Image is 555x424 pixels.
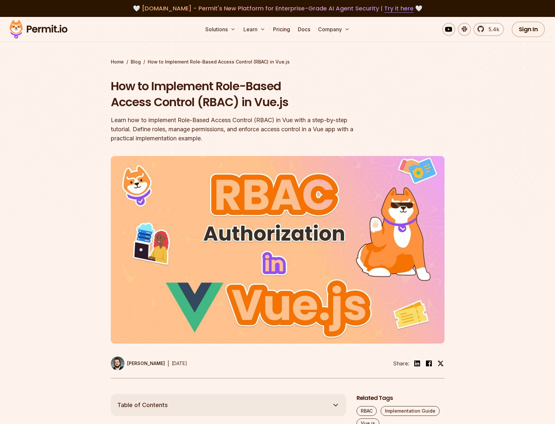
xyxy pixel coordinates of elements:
button: Solutions [203,23,238,36]
button: Learn [241,23,268,36]
h1: How to Implement Role-Based Access Control (RBAC) in Vue.js [111,78,361,110]
span: Table of Contents [117,401,168,410]
p: [PERSON_NAME] [127,360,165,367]
div: / / [111,59,445,65]
button: Company [315,23,352,36]
span: [DOMAIN_NAME] - Permit's New Platform for Enterprise-Grade AI Agent Security | [142,4,414,12]
h2: Related Tags [357,394,445,402]
a: [PERSON_NAME] [111,357,165,370]
div: | [168,360,169,367]
div: Learn how to implement Role-Based Access Control (RBAC) in Vue with a step-by-step tutorial. Defi... [111,116,361,143]
img: linkedin [413,360,421,367]
img: How to Implement Role-Based Access Control (RBAC) in Vue.js [111,156,445,344]
span: 5.4k [485,25,499,33]
button: Table of Contents [111,394,346,416]
time: [DATE] [172,360,187,366]
a: Home [111,59,124,65]
div: 🤍 🤍 [16,4,539,13]
img: Permit logo [7,18,70,40]
a: Pricing [270,23,293,36]
a: Sign In [512,21,545,37]
a: Docs [295,23,313,36]
img: Gabriel L. Manor [111,357,124,370]
a: Try it here [384,4,414,13]
img: facebook [425,360,433,367]
a: Implementation Guide [381,406,440,416]
a: RBAC [357,406,377,416]
a: 5.4k [474,23,504,36]
li: Share: [393,360,409,367]
img: twitter [437,360,444,367]
a: Blog [131,59,141,65]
